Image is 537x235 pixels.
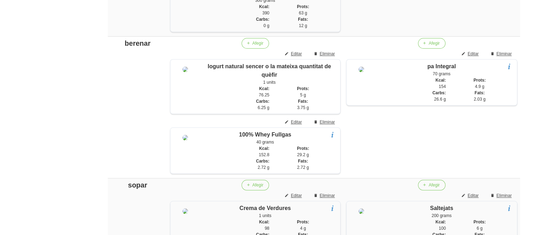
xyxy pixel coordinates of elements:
[256,140,274,145] span: 40 grams
[297,165,309,170] span: 2.72 g
[427,63,456,69] span: pa Integral
[111,180,164,190] div: sopar
[320,119,335,125] span: Eliminar
[468,51,479,57] span: Editar
[242,38,269,49] button: Afegir
[297,152,309,157] span: 29.2 g
[291,192,302,199] span: Editar
[182,208,188,214] img: 8ea60705-12ae-42e8-83e1-4ba62b1261d5%2Ffoods%2F62550-crema-de-verdures-jpg.jpg
[297,4,309,9] strong: Prots:
[258,165,269,170] span: 2.72 g
[208,63,331,78] span: Iogurt natural sencer o la mateixa quantitat de quèfir
[432,90,446,95] strong: Carbs:
[468,192,479,199] span: Editar
[439,226,446,231] span: 100
[457,190,484,201] button: Editar
[256,17,269,22] strong: Carbs:
[256,99,269,104] strong: Carbs:
[434,97,446,102] span: 26.6 g
[259,152,269,157] span: 152.8
[259,86,269,91] strong: Kcal:
[358,66,364,72] img: 8ea60705-12ae-42e8-83e1-4ba62b1261d5%2Ffoods%2F52975-pan-integral-jpg.jpg
[299,11,307,15] span: 63 g
[429,40,439,46] span: Afegir
[239,132,292,138] span: 100% Whey Fullgas
[457,49,484,59] button: Editar
[298,99,308,104] strong: Fats:
[309,117,341,127] button: Eliminar
[439,84,446,89] span: 154
[309,49,341,59] button: Eliminar
[111,38,164,49] div: berenar
[299,23,307,28] span: 12 g
[182,66,188,72] img: 8ea60705-12ae-42e8-83e1-4ba62b1261d5%2Ffoods%2F18918-download-31-jpeg.jpeg
[280,117,307,127] button: Editar
[320,51,335,57] span: Eliminar
[263,23,269,28] span: 0 g
[182,135,188,140] img: 8ea60705-12ae-42e8-83e1-4ba62b1261d5%2Ffoods%2F91333-100-whey-jpg.jpg
[259,213,271,218] span: 1 units
[298,17,308,22] strong: Fats:
[242,180,269,190] button: Afegir
[300,93,306,97] span: 5 g
[418,180,445,190] button: Afegir
[474,97,485,102] span: 2.03 g
[300,226,306,231] span: 4 g
[497,192,512,199] span: Eliminar
[239,205,291,211] span: Crema de Verdures
[497,51,512,57] span: Eliminar
[358,208,364,214] img: 8ea60705-12ae-42e8-83e1-4ba62b1261d5%2Ffoods%2F76786-saltejats-jpg.jpg
[298,159,308,164] strong: Fats:
[430,205,453,211] span: Saltejats
[474,220,486,224] strong: Prots:
[291,51,302,57] span: Editar
[252,182,263,188] span: Afegir
[475,84,485,89] span: 4.9 g
[256,159,269,164] strong: Carbs:
[418,38,445,49] button: Afegir
[280,49,307,59] button: Editar
[320,192,335,199] span: Eliminar
[259,146,269,151] strong: Kcal:
[486,49,517,59] button: Eliminar
[262,11,269,15] span: 390
[259,220,269,224] strong: Kcal:
[263,80,275,85] span: 1 units
[297,220,309,224] strong: Prots:
[265,226,269,231] span: 98
[477,226,483,231] span: 6 g
[436,220,446,224] strong: Kcal:
[252,40,263,46] span: Afegir
[258,105,269,110] span: 6.25 g
[280,190,307,201] button: Editar
[297,146,309,151] strong: Prots:
[297,105,309,110] span: 3.75 g
[309,190,341,201] button: Eliminar
[259,93,269,97] span: 76.25
[429,182,439,188] span: Afegir
[259,4,269,9] strong: Kcal:
[297,86,309,91] strong: Prots:
[436,78,446,83] strong: Kcal:
[432,213,452,218] span: 200 grams
[475,90,485,95] strong: Fats:
[474,78,486,83] strong: Prots:
[433,71,450,76] span: 70 grams
[486,190,517,201] button: Eliminar
[291,119,302,125] span: Editar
